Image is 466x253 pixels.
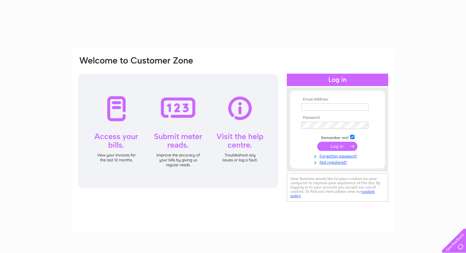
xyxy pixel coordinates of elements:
th: Email Address: [300,97,375,102]
a: Not registered? [301,159,375,165]
div: Clear Business would like to place cookies on your computer to improve your experience of the sit... [287,173,388,202]
a: Forgotten password? [301,153,375,159]
td: Remember me? [300,134,375,140]
a: cookies policy [290,189,375,198]
input: Submit [317,142,357,151]
th: Password: [300,116,375,120]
